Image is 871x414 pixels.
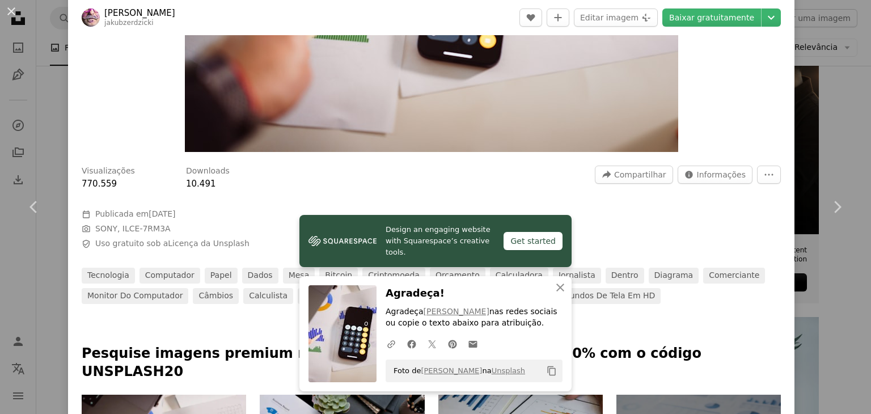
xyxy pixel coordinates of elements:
[547,9,569,27] button: Adicionar à coleção
[82,166,135,177] h3: Visualizações
[803,153,871,261] a: Próximo
[168,239,249,248] a: Licença da Unsplash
[519,9,542,27] button: Curtir
[186,179,216,189] span: 10.491
[401,332,422,355] a: Compartilhar no Facebook
[104,7,175,19] a: [PERSON_NAME]
[82,179,117,189] span: 770.559
[386,224,494,258] span: Design an engaging website with Squarespace’s creative tools.
[422,332,442,355] a: Compartilhar no Twitter
[697,166,746,183] span: Informações
[95,209,176,218] span: Publicada em
[595,166,673,184] button: Compartilhar esta imagem
[82,9,100,27] img: Ir para o perfil de Jakub Żerdzicki
[421,366,482,375] a: [PERSON_NAME]
[560,288,661,304] a: Fundos de tela em HD
[149,209,175,218] time: 28 de março de 2024 às 03:20:44 BRT
[388,362,525,380] span: Foto de na
[104,19,154,27] a: jakubzerdzicki
[542,361,561,381] button: Copiar para a área de transferência
[82,268,135,284] a: Tecnologia
[82,345,781,381] p: Pesquise imagens premium relacionadas na iStock | Economize 20% com o código UNSPLASH20
[703,268,765,284] a: comerciante
[574,9,658,27] button: Editar imagem
[283,268,315,284] a: mesa
[95,238,250,250] span: Uso gratuito sob a
[299,215,572,267] a: Design an engaging website with Squarespace’s creative tools.Get started
[606,268,644,284] a: dentro
[442,332,463,355] a: Compartilhar no Pinterest
[386,285,563,302] h3: Agradeça!
[463,332,483,355] a: Compartilhar por e-mail
[662,9,761,27] a: Baixar gratuitamente
[95,223,171,235] button: SONY, ILCE-7RM3A
[298,288,341,304] a: Analisar
[193,288,239,304] a: Câmbios
[205,268,238,284] a: papel
[424,307,489,316] a: [PERSON_NAME]
[762,9,781,27] button: Escolha o tamanho do download
[614,166,666,183] span: Compartilhar
[186,166,230,177] h3: Downloads
[242,268,278,284] a: dados
[82,288,188,304] a: monitor do computador
[492,366,525,375] a: Unsplash
[504,232,563,250] div: Get started
[757,166,781,184] button: Mais ações
[678,166,752,184] button: Estatísticas desta imagem
[553,268,601,284] a: jornalista
[243,288,293,304] a: calculista
[649,268,699,284] a: diagrama
[308,233,377,250] img: file-1606177908946-d1eed1cbe4f5image
[386,306,563,329] p: Agradeça nas redes sociais ou copie o texto abaixo para atribuição.
[139,268,200,284] a: computador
